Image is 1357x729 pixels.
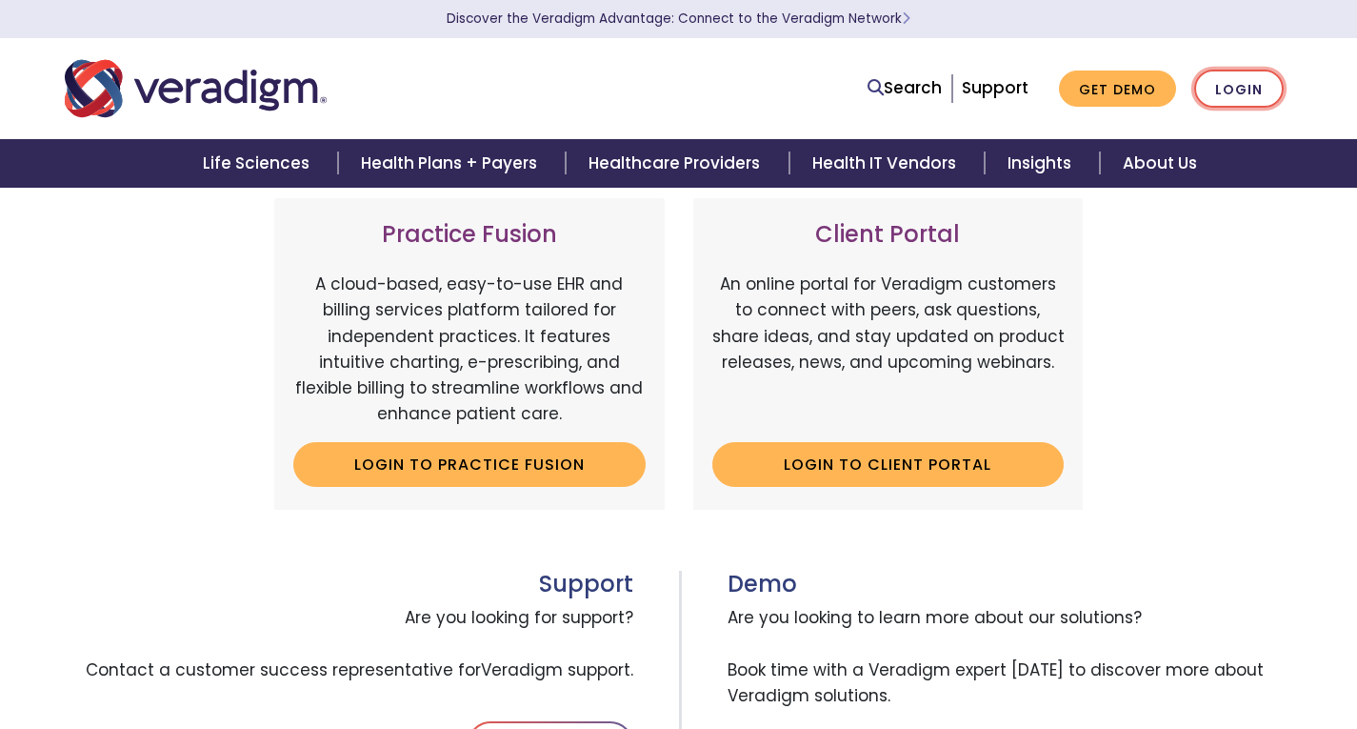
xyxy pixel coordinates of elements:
[1194,70,1284,109] a: Login
[338,139,566,188] a: Health Plans + Payers
[447,10,910,28] a: Discover the Veradigm Advantage: Connect to the Veradigm NetworkLearn More
[712,442,1065,486] a: Login to Client Portal
[985,139,1100,188] a: Insights
[1059,71,1176,108] a: Get Demo
[481,658,633,681] span: Veradigm support.
[566,139,788,188] a: Healthcare Providers
[868,75,942,101] a: Search
[65,571,633,598] h3: Support
[65,597,633,691] span: Are you looking for support? Contact a customer success representative for
[728,571,1293,598] h3: Demo
[180,139,338,188] a: Life Sciences
[902,10,910,28] span: Learn More
[293,272,646,427] p: A cloud-based, easy-to-use EHR and billing services platform tailored for independent practices. ...
[962,76,1028,99] a: Support
[293,442,646,486] a: Login to Practice Fusion
[1100,139,1220,188] a: About Us
[728,597,1293,717] span: Are you looking to learn more about our solutions? Book time with a Veradigm expert [DATE] to dis...
[293,221,646,249] h3: Practice Fusion
[65,57,327,120] img: Veradigm logo
[789,139,985,188] a: Health IT Vendors
[712,272,1065,427] p: An online portal for Veradigm customers to connect with peers, ask questions, share ideas, and st...
[712,221,1065,249] h3: Client Portal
